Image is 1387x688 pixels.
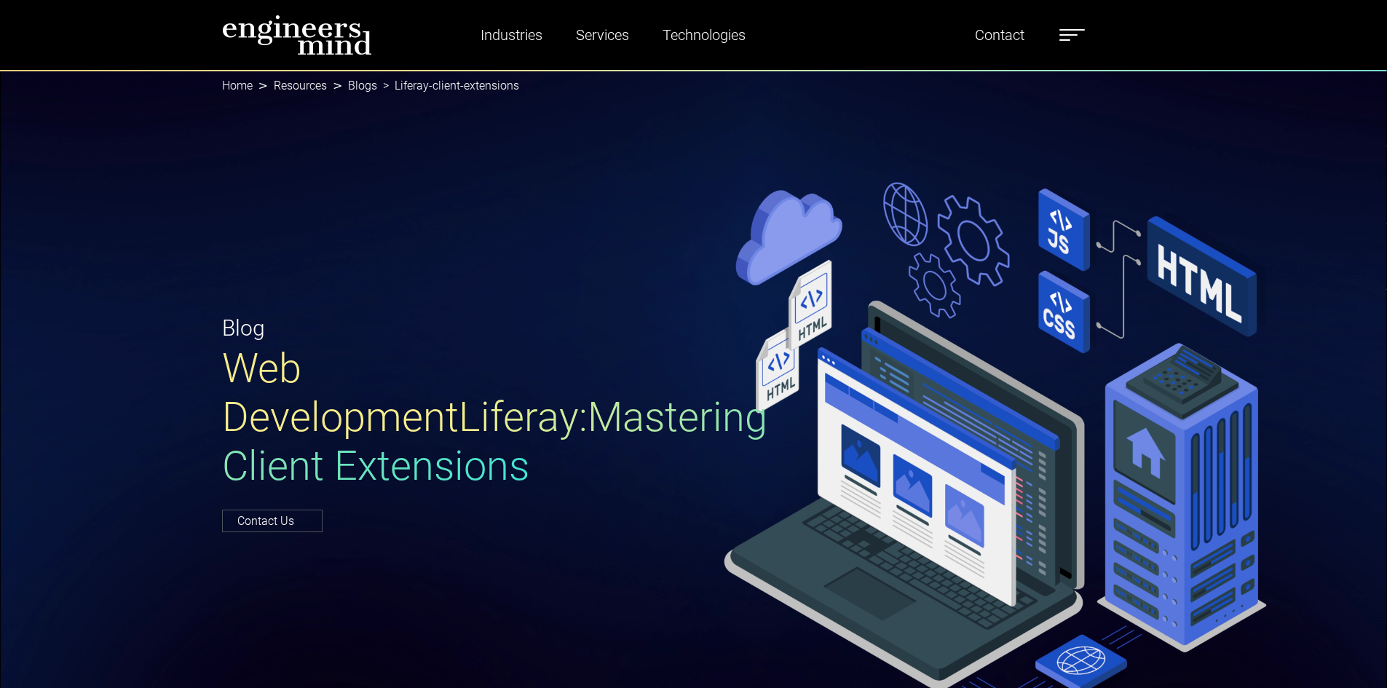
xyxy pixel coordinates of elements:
[222,510,323,532] a: Contact Us
[377,77,519,95] li: Liferay-client-extensions
[274,79,327,92] a: Resources
[475,18,548,52] a: Industries
[222,312,685,344] p: Blog
[222,15,372,55] img: logo
[348,79,377,92] a: Blogs
[969,18,1030,52] a: Contact
[222,70,1166,102] nav: breadcrumb
[222,79,253,92] a: Home
[222,344,767,490] span: Web Development Liferay: Mastering Client Extensions
[570,18,635,52] a: Services
[657,18,751,52] a: Technologies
